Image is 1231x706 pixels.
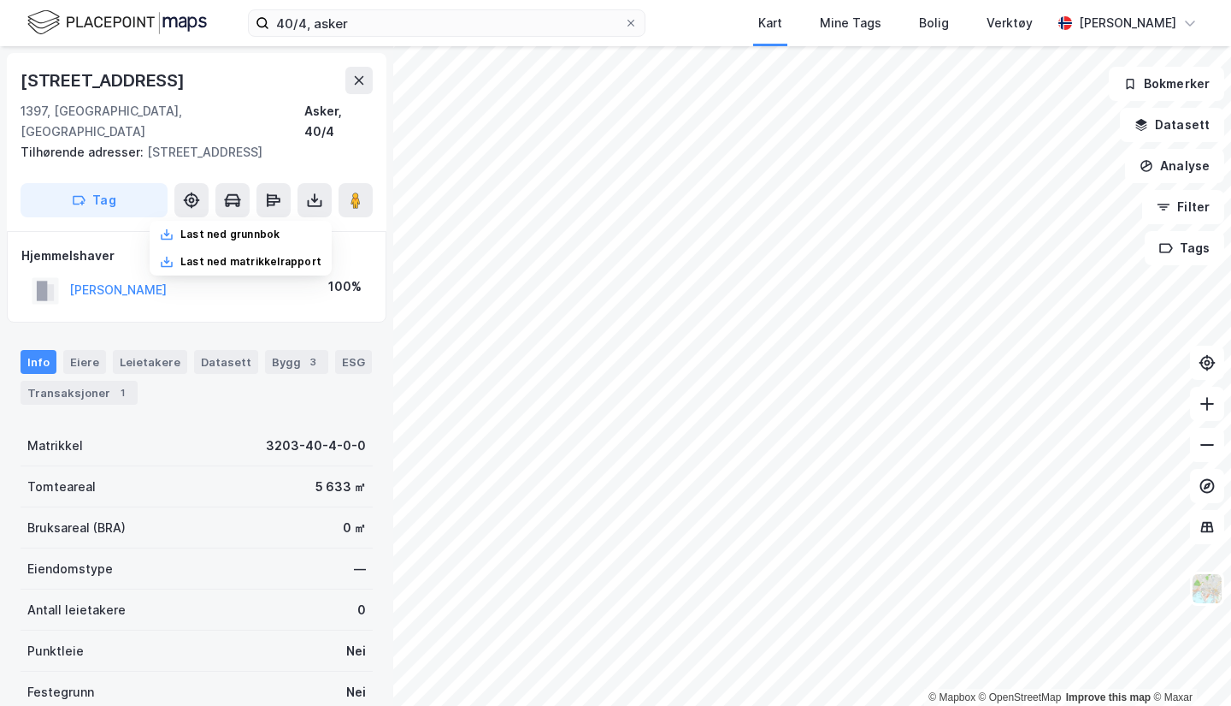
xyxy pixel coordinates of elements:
[27,641,84,662] div: Punktleie
[304,353,321,371] div: 3
[1109,67,1224,101] button: Bokmerker
[21,101,304,142] div: 1397, [GEOGRAPHIC_DATA], [GEOGRAPHIC_DATA]
[21,67,188,94] div: [STREET_ADDRESS]
[1191,573,1223,605] img: Z
[987,13,1033,33] div: Verktøy
[979,691,1062,703] a: OpenStreetMap
[180,255,321,269] div: Last ned matrikkelrapport
[27,518,126,538] div: Bruksareal (BRA)
[335,350,372,374] div: ESG
[21,145,147,159] span: Tilhørende adresser:
[266,436,366,456] div: 3203-40-4-0-0
[1145,231,1224,265] button: Tags
[1066,691,1151,703] a: Improve this map
[21,142,359,163] div: [STREET_ADDRESS]
[21,350,56,374] div: Info
[180,228,280,241] div: Last ned grunnbok
[919,13,949,33] div: Bolig
[21,183,168,217] button: Tag
[21,246,372,266] div: Hjemmelshaver
[758,13,782,33] div: Kart
[1120,108,1224,142] button: Datasett
[343,518,366,538] div: 0 ㎡
[63,350,106,374] div: Eiere
[113,350,187,374] div: Leietakere
[820,13,881,33] div: Mine Tags
[265,350,328,374] div: Bygg
[269,10,624,36] input: Søk på adresse, matrikkel, gårdeiere, leietakere eller personer
[27,559,113,579] div: Eiendomstype
[27,436,83,456] div: Matrikkel
[21,381,138,405] div: Transaksjoner
[27,477,96,497] div: Tomteareal
[1142,190,1224,224] button: Filter
[328,276,362,297] div: 100%
[304,101,373,142] div: Asker, 40/4
[346,641,366,662] div: Nei
[1079,13,1176,33] div: [PERSON_NAME]
[928,691,975,703] a: Mapbox
[346,682,366,703] div: Nei
[1146,624,1231,706] iframe: Chat Widget
[27,600,126,620] div: Antall leietakere
[27,8,207,38] img: logo.f888ab2527a4732fd821a326f86c7f29.svg
[114,384,131,401] div: 1
[315,477,366,497] div: 5 633 ㎡
[194,350,258,374] div: Datasett
[357,600,366,620] div: 0
[354,559,366,579] div: —
[1146,624,1231,706] div: Kontrollprogram for chat
[27,682,94,703] div: Festegrunn
[1125,149,1224,183] button: Analyse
